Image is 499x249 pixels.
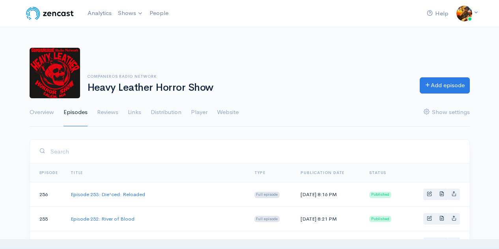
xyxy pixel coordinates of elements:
[30,98,54,127] a: Overview
[84,5,115,22] a: Analytics
[456,6,472,21] img: ...
[87,74,410,79] h6: Companeros Radio Network
[424,98,470,127] a: Show settings
[151,98,181,127] a: Distribution
[71,170,83,175] a: Title
[369,170,386,175] span: Status
[115,5,146,22] a: Shows
[424,5,452,22] a: Help
[301,170,344,175] a: Publication date
[472,222,491,241] iframe: gist-messenger-bubble-iframe
[420,77,470,94] a: Add episode
[217,98,239,127] a: Website
[39,170,58,175] a: Episode
[369,192,391,198] span: Published
[97,98,118,127] a: Reviews
[369,216,391,222] span: Published
[294,206,363,231] td: [DATE] 8:21 PM
[64,98,88,127] a: Episodes
[254,192,280,198] span: Full episode
[30,182,65,207] td: 256
[30,206,65,231] td: 255
[294,182,363,207] td: [DATE] 8:16 PM
[254,216,280,222] span: Full episode
[50,143,460,159] input: Search
[423,213,460,225] div: Basic example
[191,98,207,127] a: Player
[71,215,135,222] a: Episode 252: River of Blood
[25,6,75,21] img: ZenCast Logo
[254,170,265,175] a: Type
[423,189,460,200] div: Basic example
[71,191,145,198] a: Episode 253: Die'ced: Reloaded
[128,98,141,127] a: Links
[423,238,460,249] div: Basic example
[146,5,172,22] a: People
[87,82,410,94] h1: Heavy Leather Horror Show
